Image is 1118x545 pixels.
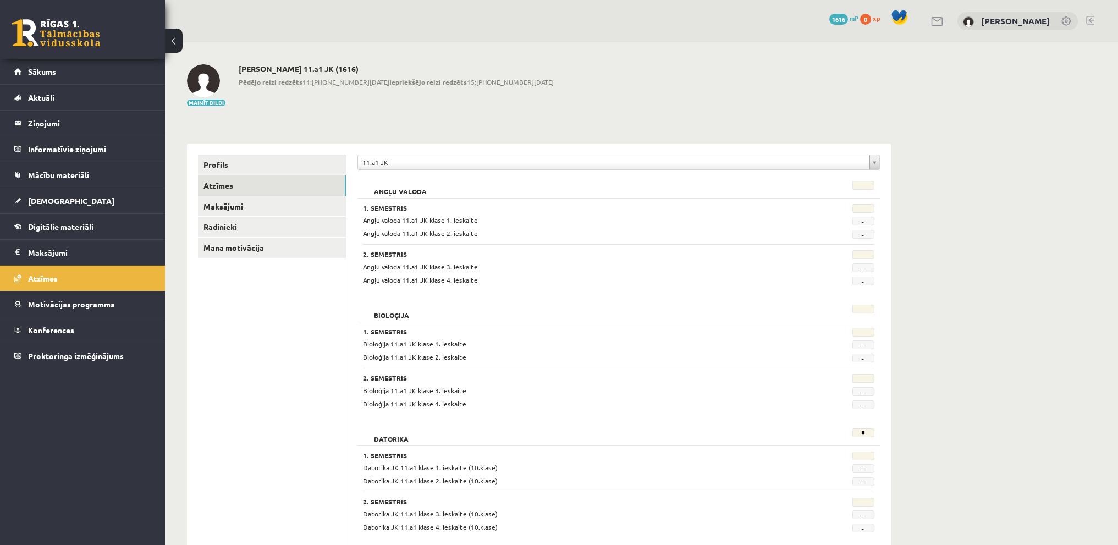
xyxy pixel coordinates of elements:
span: Datorika JK 11.a1 klase 4. ieskaite (10.klase) [363,522,498,531]
span: 0 [860,14,871,25]
h2: Angļu valoda [363,181,438,192]
a: Atzīmes [14,266,151,291]
h3: 1. Semestris [363,328,786,335]
span: Motivācijas programma [28,299,115,309]
a: Proktoringa izmēģinājums [14,343,151,368]
span: xp [873,14,880,23]
span: - [852,354,874,362]
b: Iepriekšējo reizi redzēts [389,78,467,86]
b: Pēdējo reizi redzēts [239,78,302,86]
span: - [852,230,874,239]
span: - [852,477,874,486]
span: Datorika JK 11.a1 klase 1. ieskaite (10.klase) [363,463,498,472]
a: [PERSON_NAME] [981,15,1050,26]
span: - [852,387,874,396]
a: Aktuāli [14,85,151,110]
span: - [852,217,874,225]
span: 11:[PHONE_NUMBER][DATE] 15:[PHONE_NUMBER][DATE] [239,77,554,87]
span: Bioloģija 11.a1 JK klase 2. ieskaite [363,353,466,361]
span: Datorika JK 11.a1 klase 2. ieskaite (10.klase) [363,476,498,485]
legend: Ziņojumi [28,111,151,136]
span: - [852,510,874,519]
a: Mācību materiāli [14,162,151,188]
span: Atzīmes [28,273,58,283]
span: Angļu valoda 11.a1 JK klase 1. ieskaite [363,216,478,224]
span: - [852,464,874,473]
a: Digitālie materiāli [14,214,151,239]
h2: [PERSON_NAME] 11.a1 JK (1616) [239,64,554,74]
span: - [852,263,874,272]
span: Bioloģija 11.a1 JK klase 3. ieskaite [363,386,466,395]
span: - [852,340,874,349]
span: mP [850,14,858,23]
a: Konferences [14,317,151,343]
a: Motivācijas programma [14,291,151,317]
a: Rīgas 1. Tālmācības vidusskola [12,19,100,47]
span: Digitālie materiāli [28,222,93,232]
span: Datorika JK 11.a1 klase 3. ieskaite (10.klase) [363,509,498,518]
img: Viktorija Bērziņa [187,64,220,97]
a: Mana motivācija [198,238,346,258]
h2: Bioloģija [363,305,420,316]
span: - [852,277,874,285]
legend: Maksājumi [28,240,151,265]
a: Maksājumi [14,240,151,265]
a: Atzīmes [198,175,346,196]
span: 11.a1 JK [362,155,865,169]
span: Angļu valoda 11.a1 JK klase 4. ieskaite [363,276,478,284]
h3: 2. Semestris [363,250,786,258]
a: Profils [198,155,346,175]
a: Radinieki [198,217,346,237]
span: Bioloģija 11.a1 JK klase 1. ieskaite [363,339,466,348]
a: Informatīvie ziņojumi [14,136,151,162]
span: 1616 [829,14,848,25]
span: Mācību materiāli [28,170,89,180]
h3: 1. Semestris [363,452,786,459]
a: Sākums [14,59,151,84]
span: Aktuāli [28,92,54,102]
button: Mainīt bildi [187,100,225,106]
span: [DEMOGRAPHIC_DATA] [28,196,114,206]
span: - [852,400,874,409]
legend: Informatīvie ziņojumi [28,136,151,162]
a: 11.a1 JK [358,155,879,169]
a: [DEMOGRAPHIC_DATA] [14,188,151,213]
img: Viktorija Bērziņa [963,16,974,27]
span: - [852,524,874,532]
span: Angļu valoda 11.a1 JK klase 3. ieskaite [363,262,478,271]
h3: 2. Semestris [363,374,786,382]
span: Proktoringa izmēģinājums [28,351,124,361]
a: 1616 mP [829,14,858,23]
span: Sākums [28,67,56,76]
a: Maksājumi [198,196,346,217]
span: Konferences [28,325,74,335]
h2: Datorika [363,428,420,439]
span: Angļu valoda 11.a1 JK klase 2. ieskaite [363,229,478,238]
h3: 2. Semestris [363,498,786,505]
a: 0 xp [860,14,885,23]
h3: 1. Semestris [363,204,786,212]
span: Bioloģija 11.a1 JK klase 4. ieskaite [363,399,466,408]
a: Ziņojumi [14,111,151,136]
